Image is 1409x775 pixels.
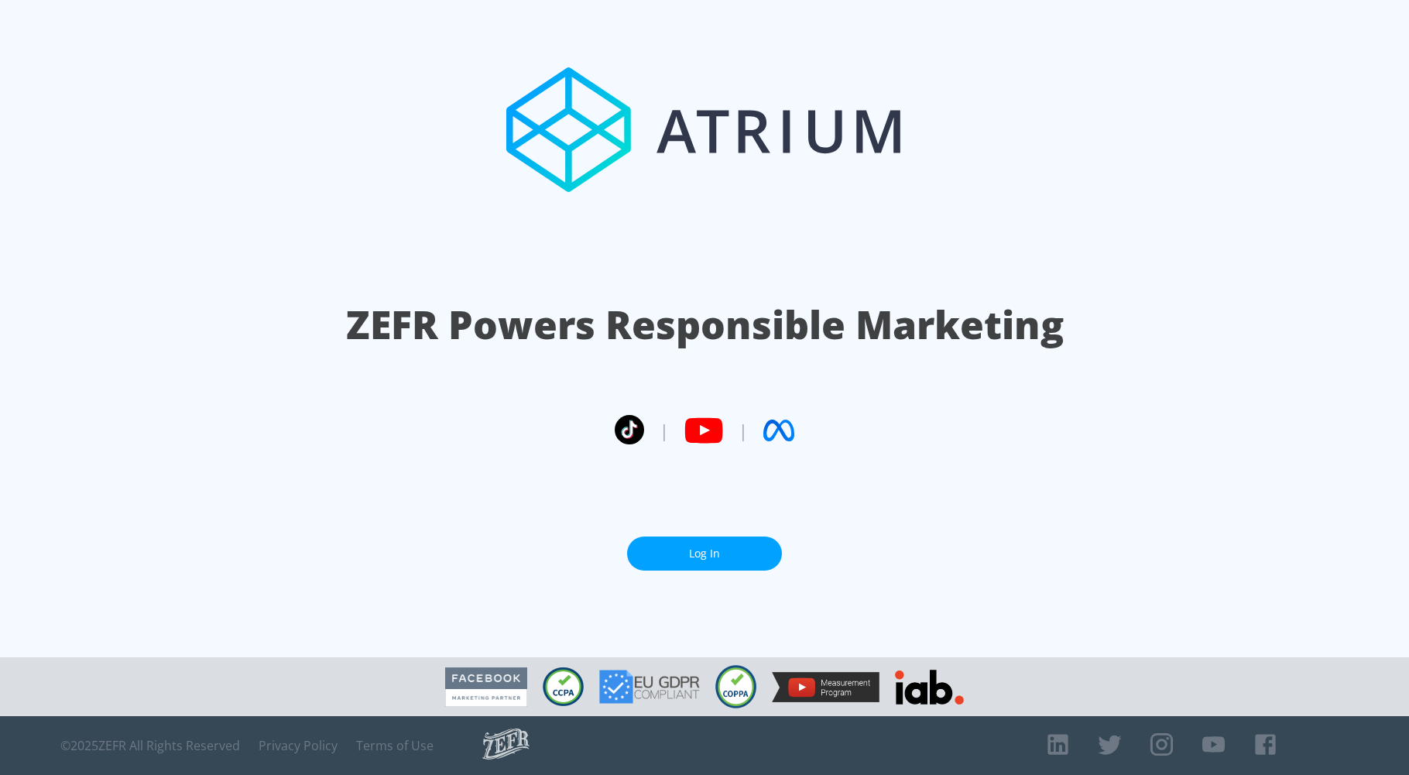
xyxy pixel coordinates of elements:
img: Facebook Marketing Partner [445,667,527,707]
a: Terms of Use [356,738,434,753]
span: | [739,419,748,442]
img: IAB [895,670,964,705]
a: Log In [627,537,782,571]
img: COPPA Compliant [715,665,756,708]
a: Privacy Policy [259,738,338,753]
h1: ZEFR Powers Responsible Marketing [346,298,1064,351]
span: © 2025 ZEFR All Rights Reserved [60,738,240,753]
img: YouTube Measurement Program [772,672,879,702]
span: | [660,419,669,442]
img: CCPA Compliant [543,667,584,706]
img: GDPR Compliant [599,670,700,704]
